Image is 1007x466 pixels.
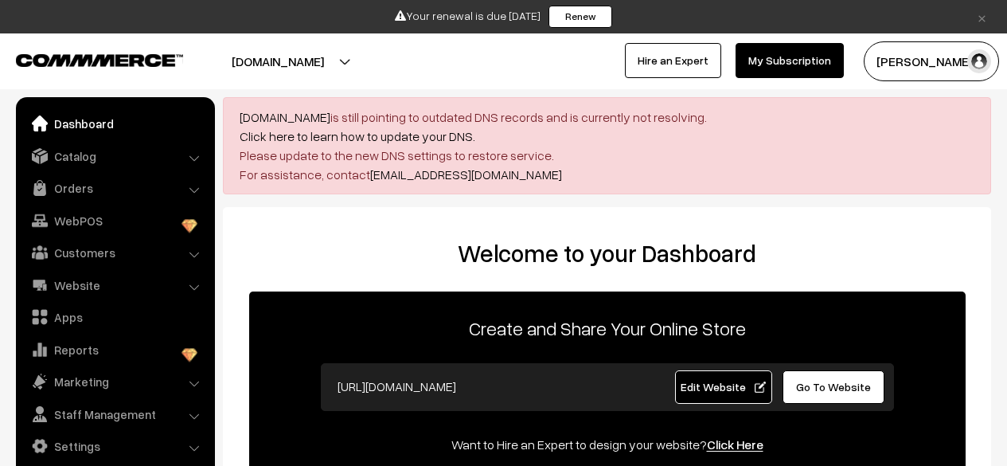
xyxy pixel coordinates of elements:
[796,380,871,394] span: Go To Website
[223,97,991,194] div: is still pointing to outdated DNS records and is currently not resolving. Please update to the ne...
[20,303,209,331] a: Apps
[16,49,155,69] a: COMMMERCE
[20,109,209,138] a: Dashboard
[20,400,209,429] a: Staff Management
[967,49,991,73] img: user
[20,238,209,267] a: Customers
[20,271,209,300] a: Website
[240,128,475,144] a: Click here to learn how to update your DNS.
[176,41,380,81] button: [DOMAIN_NAME]
[6,6,1001,28] div: Your renewal is due [DATE]
[240,109,330,125] a: [DOMAIN_NAME]
[239,239,975,268] h2: Welcome to your Dashboard
[249,435,966,454] div: Want to Hire an Expert to design your website?
[20,367,209,396] a: Marketing
[20,174,209,202] a: Orders
[548,6,612,28] a: Renew
[971,7,993,26] a: ×
[20,432,209,460] a: Settings
[16,54,183,66] img: COMMMERCE
[20,206,209,235] a: WebPOS
[681,380,766,394] span: Edit Website
[864,41,999,81] button: [PERSON_NAME]
[20,335,209,364] a: Reports
[736,43,844,78] a: My Subscription
[625,43,721,78] a: Hire an Expert
[249,314,966,343] p: Create and Share Your Online Store
[20,142,209,170] a: Catalog
[783,370,885,404] a: Go To Website
[707,437,763,452] a: Click Here
[675,370,772,404] a: Edit Website
[370,166,562,182] a: [EMAIL_ADDRESS][DOMAIN_NAME]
